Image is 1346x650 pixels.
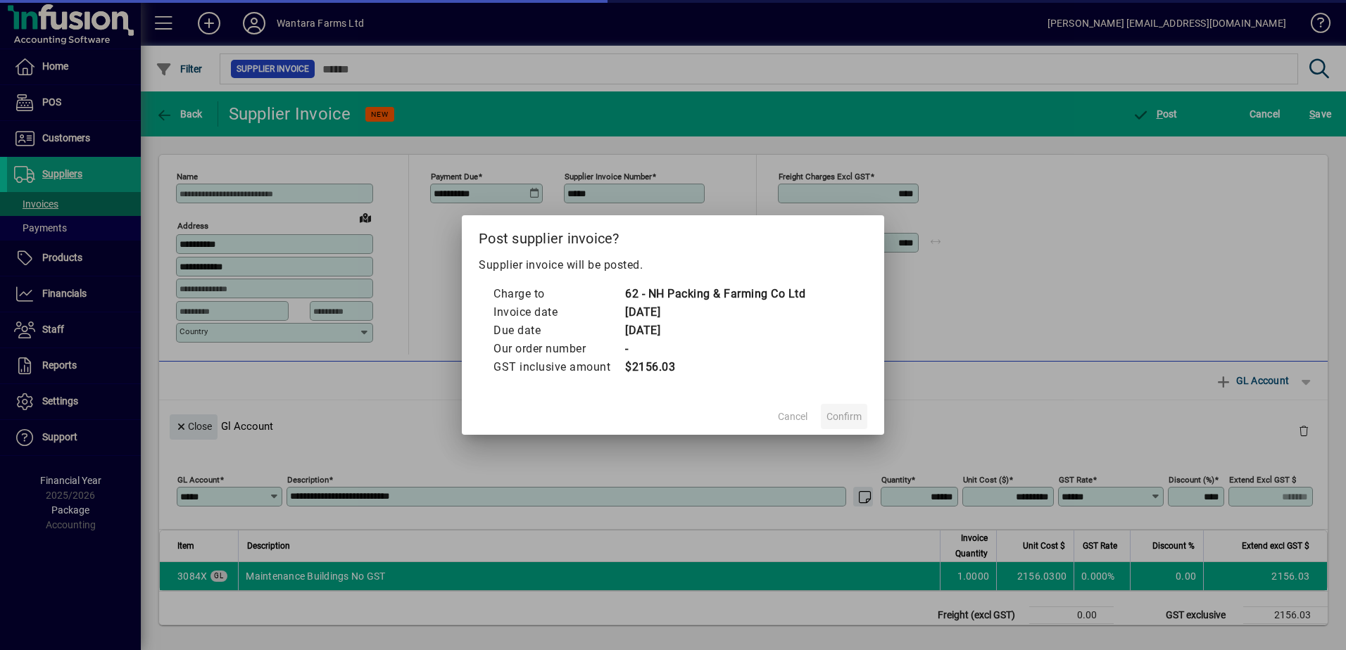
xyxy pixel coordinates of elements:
td: Our order number [493,340,624,358]
td: [DATE] [624,303,805,321]
td: - [624,340,805,358]
p: Supplier invoice will be posted. [479,257,867,274]
td: Due date [493,321,624,340]
h2: Post supplier invoice? [462,215,884,256]
td: Invoice date [493,303,624,321]
td: GST inclusive amount [493,358,624,376]
td: [DATE] [624,321,805,340]
td: Charge to [493,285,624,303]
td: 62 - NH Packing & Farming Co Ltd [624,285,805,303]
td: $2156.03 [624,358,805,376]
